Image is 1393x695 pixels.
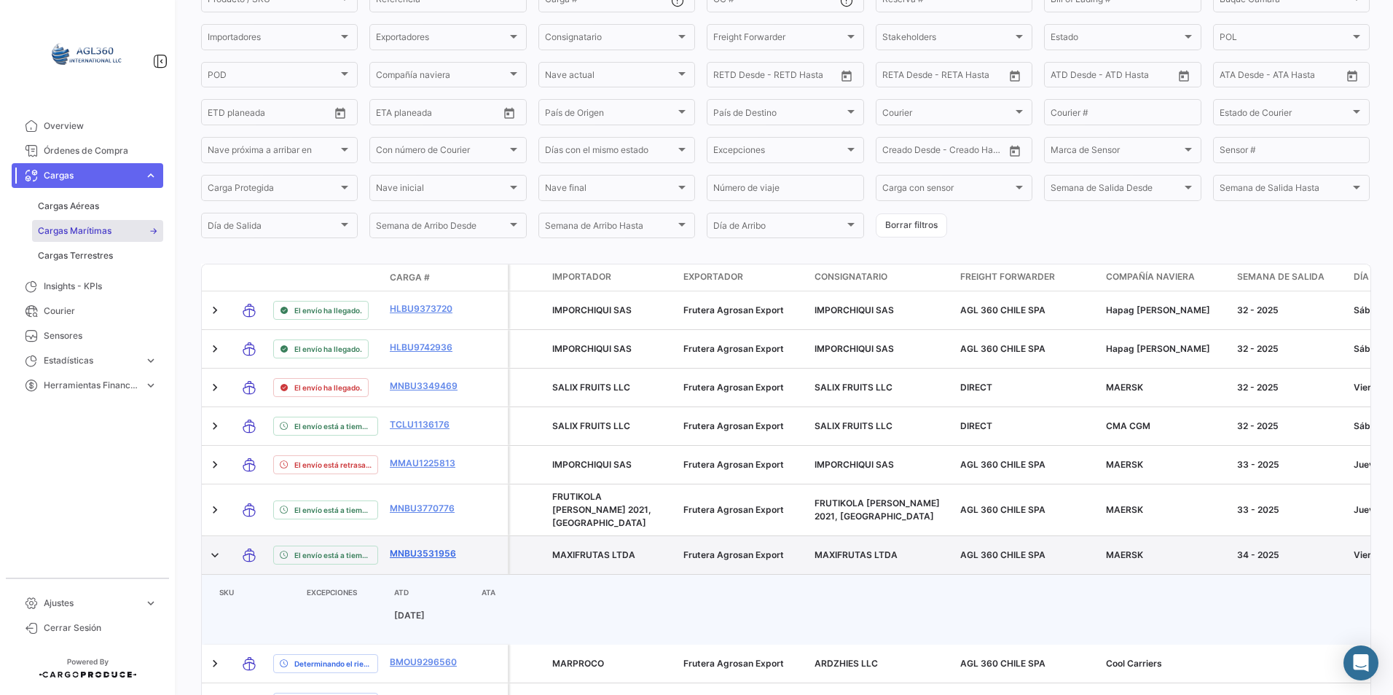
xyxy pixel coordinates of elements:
[390,457,466,470] a: MMAU1225813
[376,34,506,44] span: Exportadores
[208,72,338,82] span: POD
[815,343,894,354] span: IMPORCHIQUI SAS
[1106,549,1143,560] span: MAERSK
[683,270,743,283] span: Exportador
[815,382,892,393] span: SALIX FRUITS LLC
[294,504,372,516] span: El envío está a tiempo.
[960,459,1045,470] span: AGL 360 CHILE SPA
[38,200,99,213] span: Cargas Aéreas
[552,305,632,315] span: IMPORCHIQUI SAS
[44,597,138,610] span: Ajustes
[208,34,338,44] span: Importadores
[1051,72,1096,82] input: ATD Desde
[683,549,784,560] span: Frutera Agrosan Export
[12,138,163,163] a: Órdenes de Compra
[809,264,954,291] datatable-header-cell: Consignatario
[38,249,113,262] span: Cargas Terrestres
[876,213,947,237] button: Borrar filtros
[1100,264,1231,291] datatable-header-cell: Compañía naviera
[683,382,784,393] span: Frutera Agrosan Export
[815,549,898,560] span: MAXIFRUTAS LTDA
[960,420,992,431] span: DIRECT
[882,185,1013,195] span: Carga con sensor
[1106,305,1210,315] span: Hapag Lloyd
[1106,459,1143,470] span: MAERSK
[960,343,1045,354] span: AGL 360 CHILE SPA
[1106,658,1162,669] span: Cool Carriers
[208,303,222,318] a: Expand/Collapse Row
[1106,270,1195,283] span: Compañía naviera
[960,382,992,393] span: DIRECT
[545,185,675,195] span: Nave final
[376,147,506,157] span: Con número de Courier
[208,109,234,119] input: Desde
[51,17,124,90] img: 64a6efb6-309f-488a-b1f1-3442125ebd42.png
[294,305,362,316] span: El envío ha llegado.
[44,329,157,342] span: Sensores
[713,34,844,44] span: Freight Forwarder
[960,549,1045,560] span: AGL 360 CHILE SPA
[32,195,163,217] a: Cargas Aéreas
[750,72,808,82] input: Hasta
[1004,140,1026,162] button: Open calendar
[1106,504,1143,515] span: MAERSK
[1051,147,1181,157] span: Marca de Sensor
[1220,109,1350,119] span: Estado de Courier
[294,459,372,471] span: El envío está retrasado.
[546,264,678,291] datatable-header-cell: Importador
[32,220,163,242] a: Cargas Marítimas
[44,379,138,392] span: Herramientas Financieras
[388,586,476,598] th: ATD
[1237,503,1342,517] div: 33 - 2025
[32,245,163,267] a: Cargas Terrestres
[960,658,1045,669] span: AGL 360 CHILE SPA
[1004,65,1026,87] button: Open calendar
[394,609,470,622] p: [DATE]
[815,305,894,315] span: IMPORCHIQUI SAS
[683,343,784,354] span: Frutera Agrosan Export
[208,656,222,671] a: Expand/Collapse Row
[836,65,858,87] button: Open calendar
[390,380,466,393] a: MNBU3349469
[552,382,630,393] span: SALIX FRUITS LLC
[545,34,675,44] span: Consignatario
[815,658,878,669] span: ARDZHIES LLC
[552,658,604,669] span: MARPROCO
[815,420,892,431] span: SALIX FRUITS LLC
[1274,72,1333,82] input: ATA Hasta
[376,185,506,195] span: Nave inicial
[476,586,563,598] th: ATA
[552,270,611,283] span: Importador
[713,223,844,233] span: Día de Arribo
[1220,34,1350,44] span: POL
[960,504,1045,515] span: AGL 360 CHILE SPA
[144,169,157,182] span: expand_more
[12,274,163,299] a: Insights - KPIs
[683,305,784,315] span: Frutera Agrosan Export
[208,147,338,157] span: Nave próxima a arribar en
[267,272,384,283] datatable-header-cell: Estado de Envio
[208,503,222,517] a: Expand/Collapse Row
[208,458,222,472] a: Expand/Collapse Row
[294,343,362,355] span: El envío ha llegado.
[208,185,338,195] span: Carga Protegida
[552,343,632,354] span: IMPORCHIQUI SAS
[213,586,301,598] th: SKU
[960,305,1045,315] span: AGL 360 CHILE SPA
[390,502,466,515] a: MNBU3770776
[244,109,302,119] input: Hasta
[713,109,844,119] span: País de Destino
[376,223,506,233] span: Semana de Arribo Desde
[390,656,466,669] a: BMOU9296560
[1106,382,1143,393] span: MAERSK
[713,147,844,157] span: Excepciones
[815,270,887,283] span: Consignatario
[1343,645,1378,680] div: Abrir Intercom Messenger
[44,144,157,157] span: Órdenes de Compra
[815,459,894,470] span: IMPORCHIQUI SAS
[545,109,675,119] span: País de Origen
[882,34,1013,44] span: Stakeholders
[545,72,675,82] span: Nave actual
[713,72,739,82] input: Desde
[683,504,784,515] span: Frutera Agrosan Export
